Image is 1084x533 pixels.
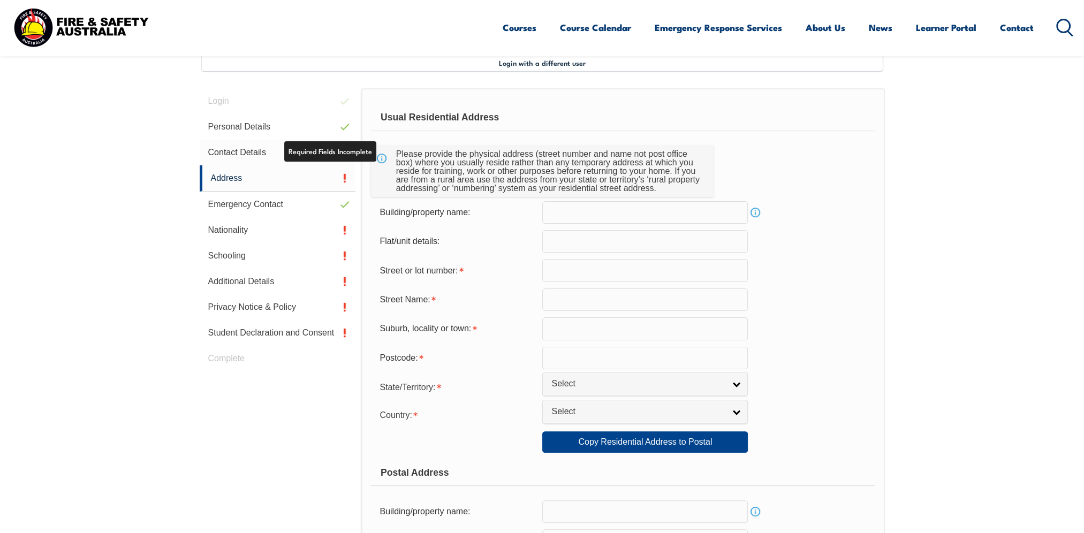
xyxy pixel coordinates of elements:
a: Schooling [200,243,356,269]
div: Street Name is required. [371,290,542,310]
a: Nationality [200,217,356,243]
div: State/Territory is required. [371,376,542,397]
span: State/Territory: [380,383,435,392]
a: Copy Residential Address to Postal [542,431,748,453]
a: About Us [806,13,845,42]
span: Login with a different user [499,58,586,67]
div: Country is required. [371,403,542,425]
a: Personal Details [200,114,356,140]
div: Building/property name: [371,501,542,522]
a: Courses [503,13,536,42]
span: Select [551,378,725,390]
div: Please provide the physical address (street number and name not post office box) where you usuall... [392,146,706,197]
div: Postal Address [371,459,875,486]
span: Select [551,406,725,417]
a: Address [200,165,356,192]
div: Street or lot number is required. [371,260,542,280]
span: Country: [380,410,412,420]
a: Emergency Response Services [655,13,782,42]
a: Learner Portal [916,13,976,42]
div: Suburb, locality or town is required. [371,318,542,339]
a: Student Declaration and Consent [200,320,356,346]
a: Additional Details [200,269,356,294]
div: Building/property name: [371,202,542,223]
a: Info [748,205,763,220]
div: Flat/unit details: [371,231,542,252]
a: Privacy Notice & Policy [200,294,356,320]
a: Emergency Contact [200,192,356,217]
a: Contact Details [200,140,356,165]
a: Course Calendar [560,13,631,42]
div: Usual Residential Address [371,104,875,131]
a: Info [748,504,763,519]
a: Contact [1000,13,1034,42]
a: News [869,13,892,42]
div: Postcode is required. [371,348,542,368]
